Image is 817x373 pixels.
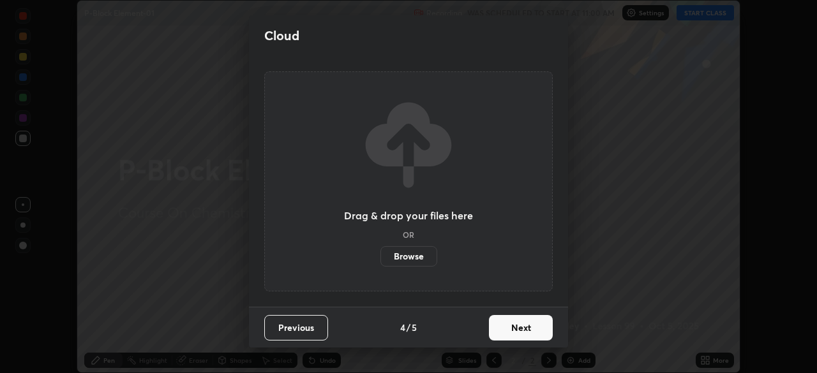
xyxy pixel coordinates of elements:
[412,321,417,334] h4: 5
[400,321,405,334] h4: 4
[403,231,414,238] h5: OR
[407,321,410,334] h4: /
[489,315,553,340] button: Next
[264,315,328,340] button: Previous
[264,27,299,44] h2: Cloud
[344,210,473,221] h3: Drag & drop your files here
